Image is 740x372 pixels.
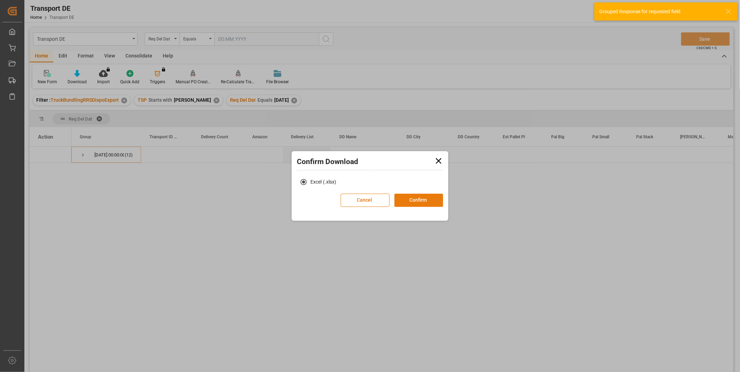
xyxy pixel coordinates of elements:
[297,156,443,168] h2: Confirm Download
[301,175,439,189] div: download_file
[310,178,337,186] span: Excel (.xlsx)
[599,8,719,15] div: Grouped Response for requested field
[341,194,390,207] button: Cancel
[394,194,443,207] button: Confirm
